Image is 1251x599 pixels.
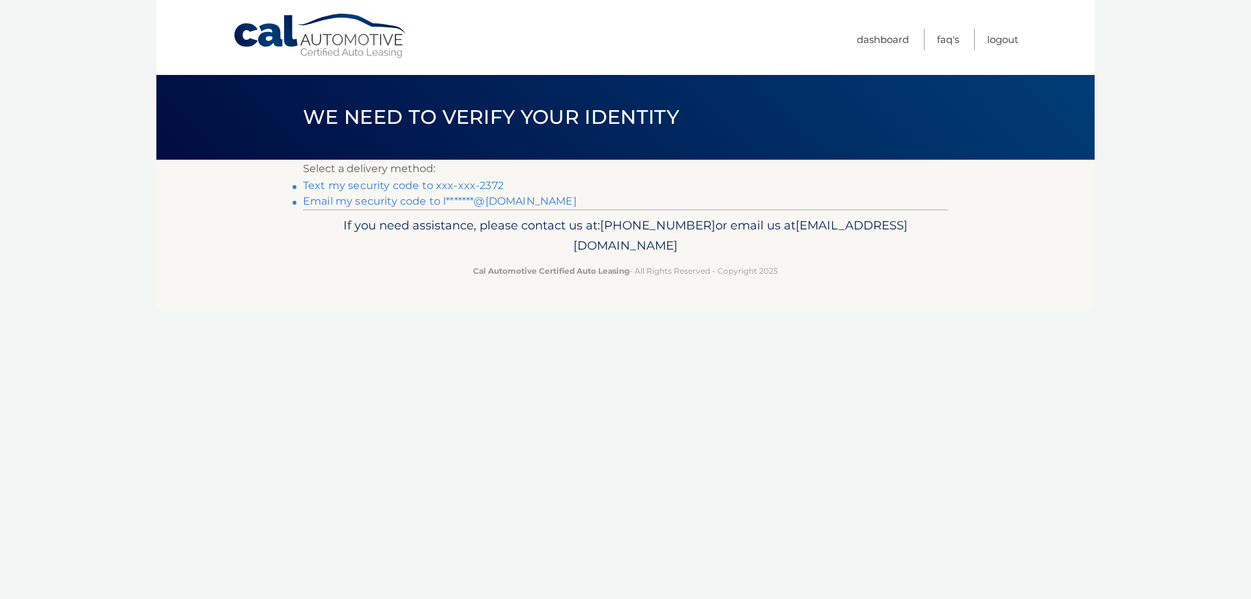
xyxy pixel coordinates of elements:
span: [PHONE_NUMBER] [600,218,715,233]
strong: Cal Automotive Certified Auto Leasing [473,266,629,276]
p: Select a delivery method: [303,160,948,178]
a: FAQ's [937,29,959,50]
a: Text my security code to xxx-xxx-2372 [303,179,504,192]
span: We need to verify your identity [303,105,679,129]
a: Email my security code to l*******@[DOMAIN_NAME] [303,195,577,207]
a: Dashboard [857,29,909,50]
p: - All Rights Reserved - Copyright 2025 [311,264,940,278]
a: Logout [987,29,1018,50]
p: If you need assistance, please contact us at: or email us at [311,215,940,257]
a: Cal Automotive [233,13,409,59]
